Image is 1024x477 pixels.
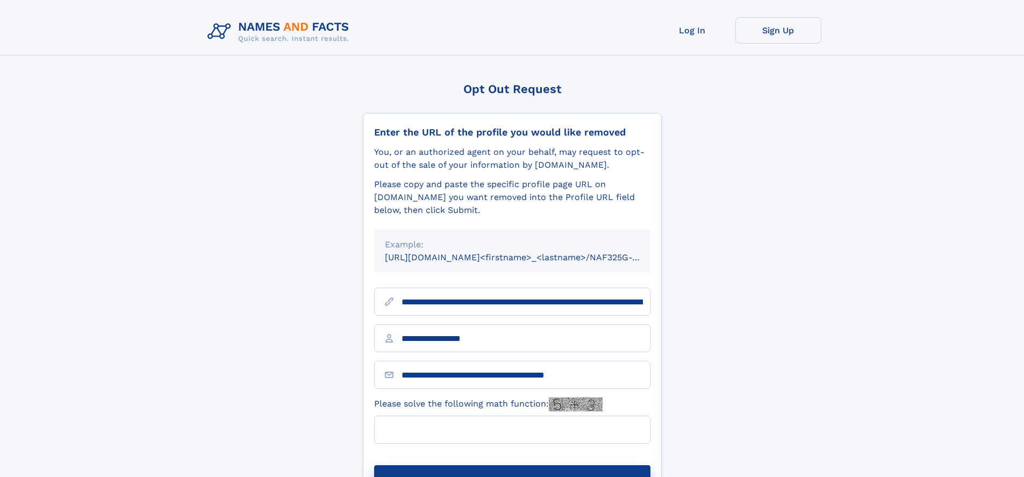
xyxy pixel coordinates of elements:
[363,82,662,96] div: Opt Out Request
[374,178,650,217] div: Please copy and paste the specific profile page URL on [DOMAIN_NAME] you want removed into the Pr...
[385,238,640,251] div: Example:
[374,146,650,172] div: You, or an authorized agent on your behalf, may request to opt-out of the sale of your informatio...
[385,252,671,262] small: [URL][DOMAIN_NAME]<firstname>_<lastname>/NAF325G-xxxxxxxx
[735,17,821,44] a: Sign Up
[374,397,603,411] label: Please solve the following math function:
[649,17,735,44] a: Log In
[374,126,650,138] div: Enter the URL of the profile you would like removed
[203,17,358,46] img: Logo Names and Facts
